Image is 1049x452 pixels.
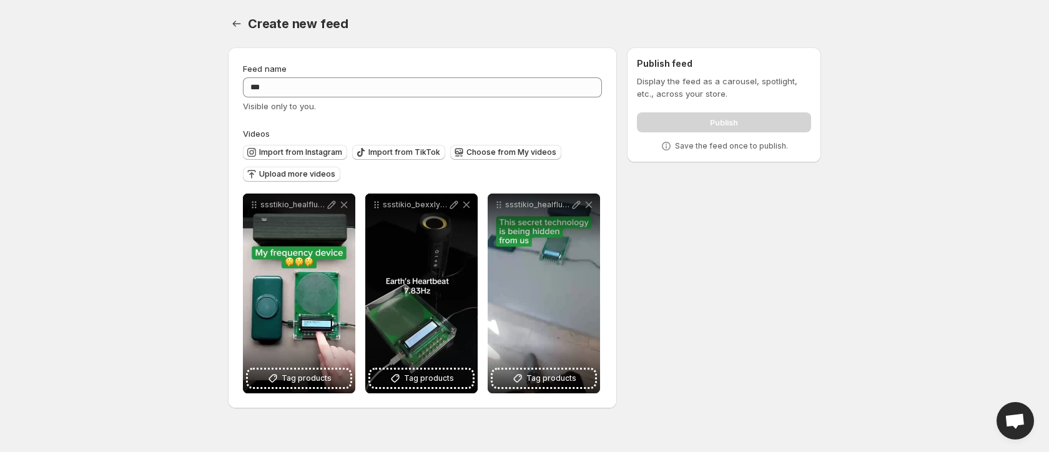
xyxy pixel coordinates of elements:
h2: Publish feed [637,57,811,70]
span: Create new feed [248,16,348,31]
span: Videos [243,129,270,139]
div: Open chat [997,402,1034,440]
div: ssstikio_healflux_1751907689460 - TrimTag products [488,194,600,393]
p: Display the feed as a carousel, spotlight, etc., across your store. [637,75,811,100]
button: Import from TikTok [352,145,445,160]
button: Tag products [493,370,595,387]
button: Upload more videos [243,167,340,182]
button: Choose from My videos [450,145,561,160]
span: Feed name [243,64,287,74]
button: Tag products [370,370,473,387]
p: ssstikio_healflux_1751907689460 - Trim [505,200,570,210]
span: Import from TikTok [368,147,440,157]
button: Settings [228,15,245,32]
span: Tag products [526,372,576,385]
span: Tag products [282,372,332,385]
div: ssstikio_healflux_1747854537762 - TrimTag products [243,194,355,393]
p: ssstikio_healflux_1747854537762 - Trim [260,200,325,210]
p: ssstikio_bexxlyco_1747854561002 1 - Trim [383,200,448,210]
button: Tag products [248,370,350,387]
span: Choose from My videos [466,147,556,157]
span: Visible only to you. [243,101,316,111]
p: Save the feed once to publish. [675,141,788,151]
span: Import from Instagram [259,147,342,157]
span: Upload more videos [259,169,335,179]
div: ssstikio_bexxlyco_1747854561002 1 - TrimTag products [365,194,478,393]
span: Tag products [404,372,454,385]
button: Import from Instagram [243,145,347,160]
